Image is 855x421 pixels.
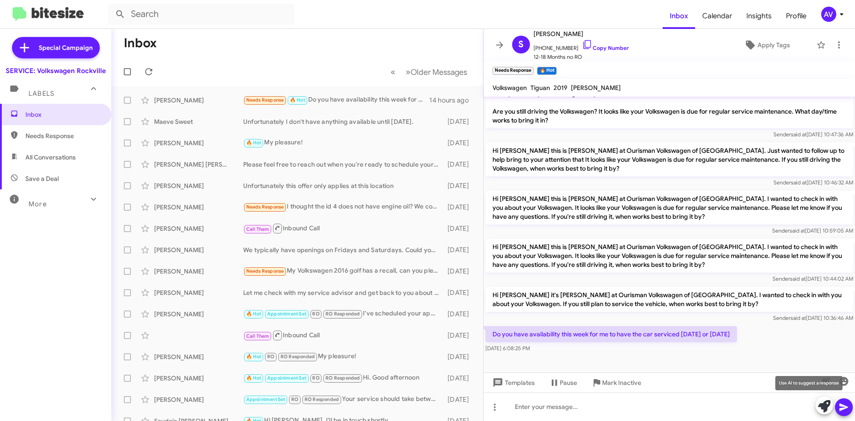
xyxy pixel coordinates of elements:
p: Hi [PERSON_NAME] it's [PERSON_NAME] at Ourisman Volkswagen of [GEOGRAPHIC_DATA]. I wanted to chec... [485,287,853,312]
span: S [518,37,524,52]
a: Calendar [695,3,739,29]
span: Sender [DATE] 10:44:02 AM [773,275,853,282]
div: Unfortunately I don't have anything available until [DATE]. [243,117,443,126]
span: Needs Response [246,204,284,210]
div: [PERSON_NAME] [154,96,243,105]
div: [PERSON_NAME] [154,352,243,361]
div: [DATE] [443,395,476,404]
span: RO Responded [281,354,315,360]
span: Tiguan [530,84,550,92]
div: [DATE] [443,181,476,190]
span: Call Them [246,226,269,232]
div: Hi. Good afternoon [243,373,443,383]
span: said at [790,227,805,234]
span: Insights [739,3,779,29]
div: My Volkswagen 2016 golf has a recall, can you please take care of it? [243,266,443,276]
div: [DATE] [443,160,476,169]
span: Appointment Set [246,396,285,402]
span: Inbox [663,3,695,29]
span: All Conversations [25,153,76,162]
span: 🔥 Hot [246,375,261,381]
span: said at [791,131,806,138]
span: Appointment Set [267,375,306,381]
div: Use AI to suggest a response [775,376,843,390]
span: Older Messages [411,67,467,77]
button: Next [400,63,472,81]
span: Templates [491,375,535,391]
button: Templates [484,375,542,391]
a: Copy Number [582,45,629,51]
p: Hi [PERSON_NAME] this is [PERSON_NAME] at Ourisman Volkswagen of [GEOGRAPHIC_DATA]. I just wanted... [485,77,853,128]
div: [PERSON_NAME] [154,267,243,276]
span: Needs Response [25,131,101,140]
span: RO [312,311,319,317]
span: Mark Inactive [602,375,641,391]
span: RO Responded [326,375,360,381]
span: Apply Tags [757,37,790,53]
button: Apply Tags [721,37,812,53]
span: 🔥 Hot [246,140,261,146]
span: said at [790,275,806,282]
div: Inbound Call [243,223,443,234]
a: Profile [779,3,814,29]
div: I've scheduled your appointment for 8:00 AM [DATE]. Thank you! [243,309,443,319]
span: Sender [DATE] 10:46:32 AM [774,179,853,186]
span: [PHONE_NUMBER] [533,39,629,53]
span: Needs Response [246,97,284,103]
div: [PERSON_NAME] [PERSON_NAME] [154,160,243,169]
span: Call Them [246,333,269,339]
span: [DATE] 6:08:25 PM [485,345,530,352]
div: [PERSON_NAME] [154,203,243,212]
button: AV [814,7,845,22]
div: [PERSON_NAME] [154,310,243,319]
span: 12-18 Months no RO [533,53,629,61]
span: Sender [DATE] 10:36:46 AM [773,315,853,321]
small: 🔥 Hot [537,67,556,75]
span: RO Responded [305,396,339,402]
h1: Inbox [124,36,157,50]
div: Unfortunately this offer only applies at this location [243,181,443,190]
div: [PERSON_NAME] [154,288,243,297]
div: [DATE] [443,117,476,126]
div: [PERSON_NAME] [154,395,243,404]
span: RO [267,354,274,360]
span: 🔥 Hot [290,97,305,103]
span: Pause [560,375,577,391]
div: 14 hours ago [429,96,476,105]
div: [DATE] [443,139,476,147]
div: [PERSON_NAME] [154,139,243,147]
div: [DATE] [443,245,476,254]
nav: Page navigation example [386,63,472,81]
input: Search [108,4,295,25]
span: Volkswagen [493,84,527,92]
span: « [391,66,395,78]
span: RO Responded [326,311,360,317]
div: Maeve Sweet [154,117,243,126]
div: I thought the id 4 does not have engine oil? We could come in, but will the service still be free... [243,202,443,212]
div: My pleasure! [243,138,443,148]
span: [PERSON_NAME] [571,84,621,92]
div: SERVICE: Volkswagen Rockville [6,66,106,75]
div: [DATE] [443,267,476,276]
span: Appointment Set [267,311,306,317]
div: [PERSON_NAME] [154,224,243,233]
div: [PERSON_NAME] [154,181,243,190]
div: [DATE] [443,310,476,319]
span: Needs Response [246,268,284,274]
span: [PERSON_NAME] [533,29,629,39]
div: [DATE] [443,374,476,383]
p: Do you have availability this week for me to have the car serviced [DATE] or [DATE] [485,326,737,342]
span: RO [291,396,298,402]
div: Do you have availability this week for me to have the car serviced [DATE] or [DATE] [243,95,429,105]
div: [DATE] [443,203,476,212]
div: [PERSON_NAME] [154,245,243,254]
span: » [406,66,411,78]
span: said at [790,315,806,321]
small: Needs Response [493,67,533,75]
div: My pleasure! [243,352,443,362]
button: Previous [385,63,401,81]
span: More [28,200,47,208]
div: AV [821,7,836,22]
